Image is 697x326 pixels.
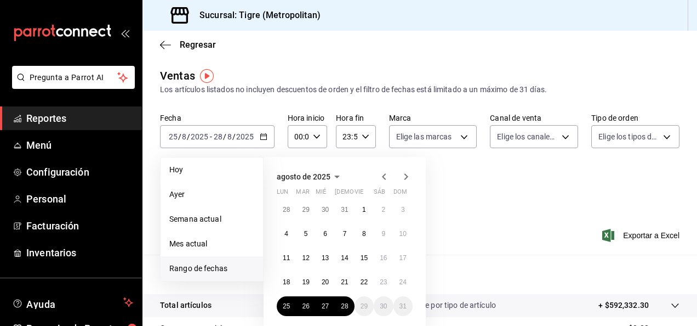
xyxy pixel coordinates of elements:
[316,296,335,316] button: 27 de agosto de 2025
[355,224,374,244] button: 8 de agosto de 2025
[381,230,385,238] abbr: 9 de agosto de 2025
[389,114,477,122] label: Marca
[322,278,329,286] abbr: 20 de agosto de 2025
[362,206,366,213] abbr: 1 de agosto de 2025
[160,300,212,311] p: Total artículos
[180,40,216,50] span: Regresar
[316,272,335,292] button: 20 de agosto de 2025
[374,272,393,292] button: 23 de agosto de 2025
[223,132,226,141] span: /
[361,254,368,262] abbr: 15 de agosto de 2025
[277,296,296,316] button: 25 de agosto de 2025
[316,224,335,244] button: 6 de agosto de 2025
[355,272,374,292] button: 22 de agosto de 2025
[355,200,374,220] button: 1 de agosto de 2025
[8,80,135,91] a: Pregunta a Parrot AI
[187,132,190,141] span: /
[277,272,296,292] button: 18 de agosto de 2025
[12,66,135,89] button: Pregunta a Parrot AI
[169,213,254,225] span: Semana actual
[393,224,413,244] button: 10 de agosto de 2025
[343,230,347,238] abbr: 7 de agosto de 2025
[335,296,354,316] button: 28 de agosto de 2025
[283,206,290,213] abbr: 28 de julio de 2025
[26,192,133,206] span: Personal
[374,188,385,200] abbr: sábado
[399,254,407,262] abbr: 17 de agosto de 2025
[227,132,232,141] input: --
[393,200,413,220] button: 3 de agosto de 2025
[26,138,133,153] span: Menú
[296,200,315,220] button: 29 de julio de 2025
[288,114,327,122] label: Hora inicio
[335,272,354,292] button: 21 de agosto de 2025
[191,9,321,22] h3: Sucursal: Tigre (Metropolitan)
[598,300,649,311] p: + $592,332.30
[355,188,363,200] abbr: viernes
[341,278,348,286] abbr: 21 de agosto de 2025
[302,278,309,286] abbr: 19 de agosto de 2025
[374,200,393,220] button: 2 de agosto de 2025
[399,230,407,238] abbr: 10 de agosto de 2025
[160,68,195,84] div: Ventas
[200,69,214,83] img: Tooltip marker
[236,132,254,141] input: ----
[160,84,679,95] div: Los artículos listados no incluyen descuentos de orden y el filtro de fechas está limitado a un m...
[396,131,452,142] span: Elige las marcas
[277,188,288,200] abbr: lunes
[322,206,329,213] abbr: 30 de julio de 2025
[232,132,236,141] span: /
[121,29,129,37] button: open_drawer_menu
[604,229,679,242] button: Exportar a Excel
[302,206,309,213] abbr: 29 de julio de 2025
[169,263,254,274] span: Rango de fechas
[380,254,387,262] abbr: 16 de agosto de 2025
[393,188,407,200] abbr: domingo
[380,302,387,310] abbr: 30 de agosto de 2025
[316,188,326,200] abbr: miércoles
[213,132,223,141] input: --
[296,224,315,244] button: 5 de agosto de 2025
[335,248,354,268] button: 14 de agosto de 2025
[341,302,348,310] abbr: 28 de agosto de 2025
[393,272,413,292] button: 24 de agosto de 2025
[168,132,178,141] input: --
[277,200,296,220] button: 28 de julio de 2025
[598,131,659,142] span: Elige los tipos de orden
[323,230,327,238] abbr: 6 de agosto de 2025
[355,248,374,268] button: 15 de agosto de 2025
[284,230,288,238] abbr: 4 de agosto de 2025
[335,224,354,244] button: 7 de agosto de 2025
[302,302,309,310] abbr: 26 de agosto de 2025
[393,296,413,316] button: 31 de agosto de 2025
[169,189,254,200] span: Ayer
[169,238,254,250] span: Mes actual
[296,272,315,292] button: 19 de agosto de 2025
[399,302,407,310] abbr: 31 de agosto de 2025
[160,114,275,122] label: Fecha
[322,254,329,262] abbr: 13 de agosto de 2025
[497,131,558,142] span: Elige los canales de venta
[160,40,216,50] button: Regresar
[374,248,393,268] button: 16 de agosto de 2025
[591,114,679,122] label: Tipo de orden
[26,218,133,233] span: Facturación
[335,200,354,220] button: 31 de julio de 2025
[30,72,118,83] span: Pregunta a Parrot AI
[26,245,133,260] span: Inventarios
[336,114,375,122] label: Hora fin
[296,296,315,316] button: 26 de agosto de 2025
[361,302,368,310] abbr: 29 de agosto de 2025
[393,248,413,268] button: 17 de agosto de 2025
[355,296,374,316] button: 29 de agosto de 2025
[277,248,296,268] button: 11 de agosto de 2025
[361,278,368,286] abbr: 22 de agosto de 2025
[283,302,290,310] abbr: 25 de agosto de 2025
[277,170,344,183] button: agosto de 2025
[304,230,308,238] abbr: 5 de agosto de 2025
[490,114,578,122] label: Canal de venta
[283,278,290,286] abbr: 18 de agosto de 2025
[322,302,329,310] abbr: 27 de agosto de 2025
[316,248,335,268] button: 13 de agosto de 2025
